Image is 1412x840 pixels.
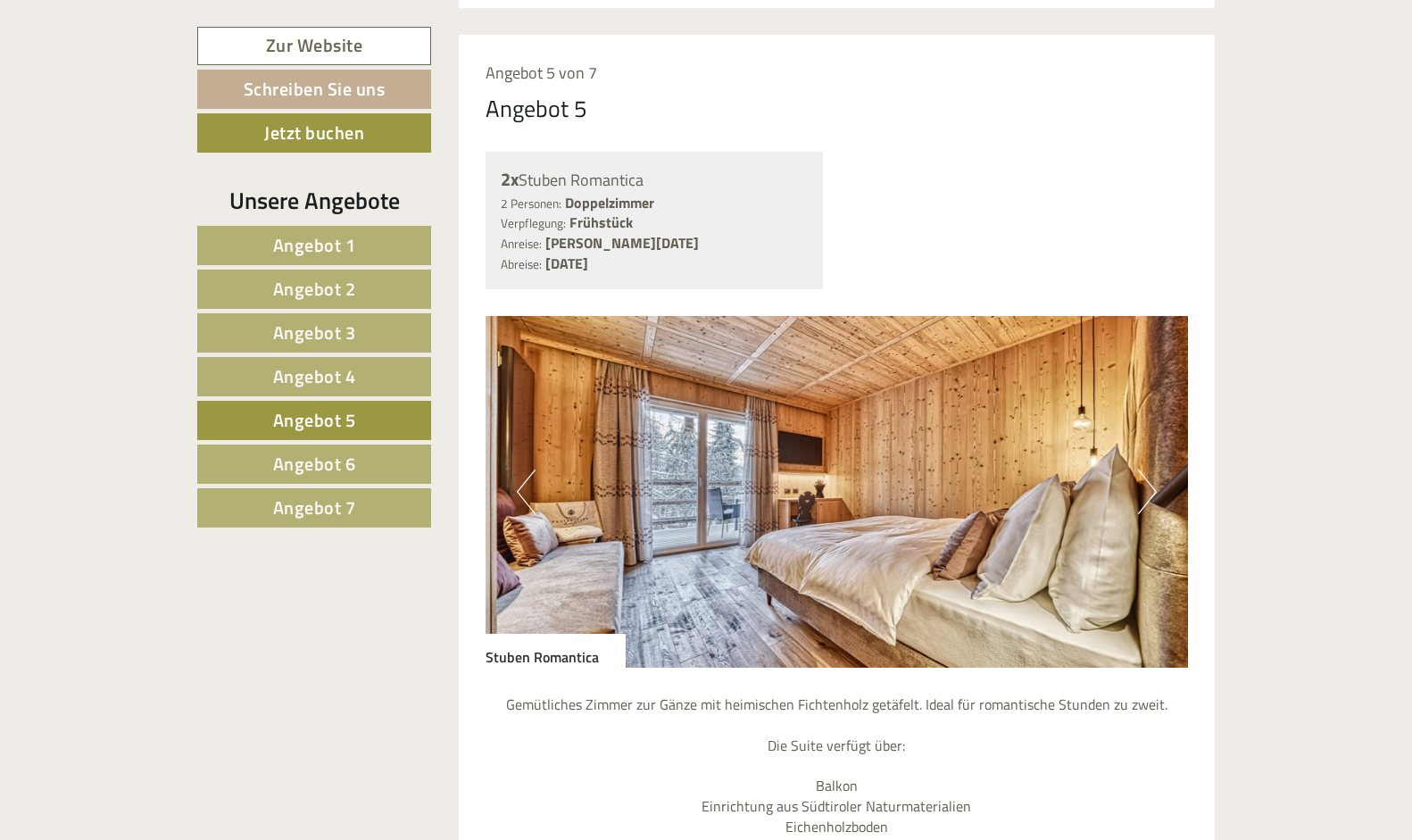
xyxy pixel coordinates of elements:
[273,319,356,346] span: Angebot 3
[501,195,561,212] small: 2 Personen:
[486,316,1189,668] img: image
[501,214,566,232] small: Verpflegung:
[273,494,356,521] span: Angebot 7
[501,255,542,273] small: Abreise:
[197,70,431,109] a: Schreiben Sie uns
[501,165,519,193] b: 2x
[273,275,356,303] span: Angebot 2
[545,232,699,254] b: [PERSON_NAME][DATE]
[197,27,431,65] a: Zur Website
[501,167,809,193] div: Stuben Romantica
[517,470,536,514] button: Previous
[501,235,542,253] small: Anreise:
[486,634,626,668] div: Stuben Romantica
[1138,470,1157,514] button: Next
[273,362,356,390] span: Angebot 4
[273,450,356,478] span: Angebot 6
[545,253,588,274] b: [DATE]
[565,192,654,213] b: Doppelzimmer
[273,406,356,434] span: Angebot 5
[197,113,431,153] a: Jetzt buchen
[569,212,633,233] b: Frühstück
[486,61,597,85] span: Angebot 5 von 7
[486,92,587,125] div: Angebot 5
[273,231,356,259] span: Angebot 1
[197,184,431,217] div: Unsere Angebote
